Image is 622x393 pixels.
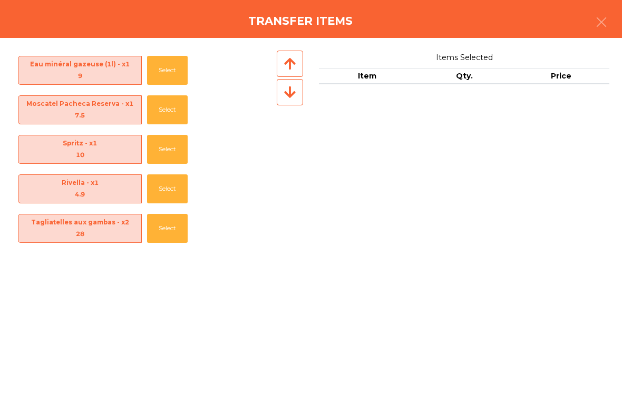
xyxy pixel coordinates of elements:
button: Select [147,214,188,243]
button: Select [147,135,188,164]
span: Tagliatelles aux gambas - x2 [18,217,141,240]
span: Items Selected [319,51,609,65]
span: Spritz - x1 [18,137,141,161]
div: 9 [18,70,141,82]
th: Item [319,68,416,84]
div: 28 [18,228,141,240]
span: Eau minéral gazeuse (1l) - x1 [18,58,141,82]
th: Qty. [416,68,513,84]
div: 10 [18,149,141,161]
h4: Transfer items [248,13,353,29]
span: Moscatel Pacheca Reserva - x1 [18,98,141,122]
button: Select [147,174,188,203]
div: 7.5 [18,110,141,121]
div: 4.9 [18,189,141,200]
th: Price [512,68,609,84]
button: Select [147,56,188,85]
button: Select [147,95,188,124]
span: Rivella - x1 [18,177,141,201]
